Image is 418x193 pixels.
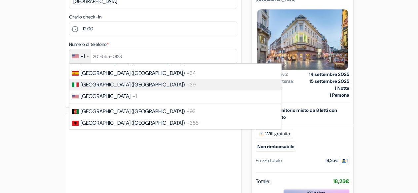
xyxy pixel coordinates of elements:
label: Numero di telefono [69,41,109,48]
strong: 1 Notte [335,85,349,92]
span: Wifi gratuito [256,129,293,139]
ul: List of countries [69,63,282,129]
img: guest.svg [341,158,346,163]
b: Letto in dormitorio misto da 8 letti con bagno privato [256,107,337,120]
span: [GEOGRAPHIC_DATA] (‫[GEOGRAPHIC_DATA]‬‎) [81,108,185,115]
strong: 15 settembre 2025 [309,78,349,85]
div: +1 [81,52,85,60]
span: +34 [187,70,196,77]
small: Non rimborsabile [256,142,296,152]
span: [GEOGRAPHIC_DATA] ([GEOGRAPHIC_DATA]) [81,119,185,126]
div: Prezzo totale: [256,157,283,164]
div: 18,25€ [325,157,349,164]
input: 201-555-0123 [69,49,237,64]
span: [GEOGRAPHIC_DATA] [81,93,131,100]
img: free_wifi.svg [259,131,264,137]
span: Totale: [256,177,270,185]
span: +39 [187,81,196,88]
strong: 18,25€ [333,178,349,185]
strong: 1 Persona [329,92,349,99]
label: Orario check-in [69,14,101,20]
div: United States: +1 [69,49,91,63]
span: +1 [133,93,137,100]
span: +93 [187,108,196,115]
span: [GEOGRAPHIC_DATA] ([GEOGRAPHIC_DATA]) [81,70,185,77]
span: 1 [339,156,349,165]
strong: 14 settembre 2025 [309,71,349,78]
span: [GEOGRAPHIC_DATA] ([GEOGRAPHIC_DATA]) [81,81,185,88]
span: +355 [187,119,199,126]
